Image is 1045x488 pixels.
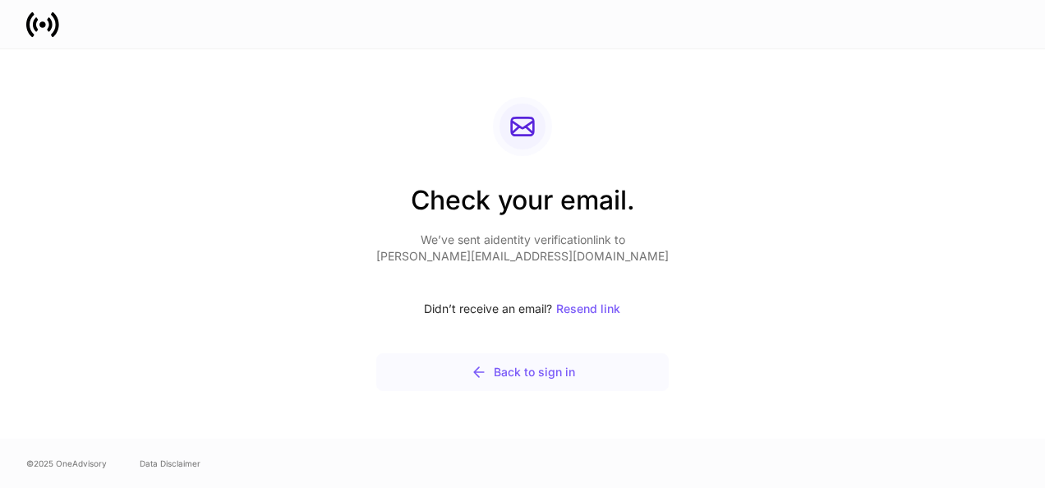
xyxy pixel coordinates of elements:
p: We’ve sent a identity verification link to [PERSON_NAME][EMAIL_ADDRESS][DOMAIN_NAME] [376,232,669,265]
span: © 2025 OneAdvisory [26,457,107,470]
h2: Check your email. [376,182,669,232]
button: Back to sign in [376,353,669,391]
div: Resend link [556,303,620,315]
a: Data Disclaimer [140,457,200,470]
div: Didn’t receive an email? [376,291,669,327]
div: Back to sign in [471,364,575,380]
button: Resend link [555,291,621,327]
